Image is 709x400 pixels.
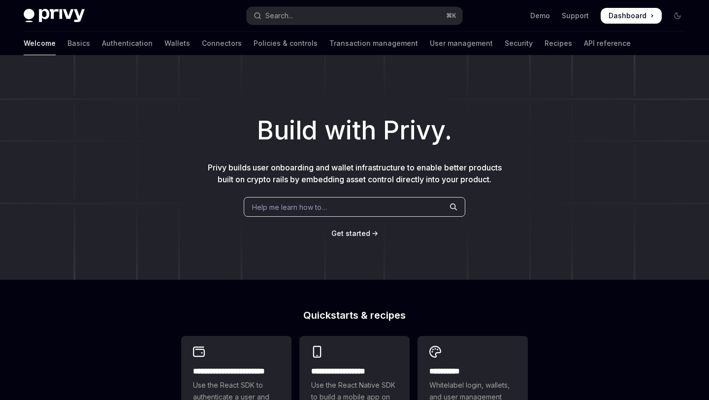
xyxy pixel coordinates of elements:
button: Toggle dark mode [670,8,685,24]
a: Recipes [545,32,572,55]
a: Security [505,32,533,55]
a: Get started [331,229,370,238]
a: Wallets [164,32,190,55]
a: Connectors [202,32,242,55]
a: Support [562,11,589,21]
h1: Build with Privy. [16,111,693,150]
a: Welcome [24,32,56,55]
a: Authentication [102,32,153,55]
div: Search... [265,10,293,22]
span: ⌘ K [446,12,456,20]
span: Get started [331,229,370,237]
button: Open search [247,7,462,25]
a: Policies & controls [254,32,318,55]
span: Dashboard [609,11,646,21]
a: Transaction management [329,32,418,55]
a: Basics [67,32,90,55]
span: Help me learn how to… [252,202,327,212]
img: dark logo [24,9,85,23]
a: Demo [530,11,550,21]
a: User management [430,32,493,55]
a: API reference [584,32,631,55]
span: Privy builds user onboarding and wallet infrastructure to enable better products built on crypto ... [208,163,502,184]
a: Dashboard [601,8,662,24]
h2: Quickstarts & recipes [181,310,528,320]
